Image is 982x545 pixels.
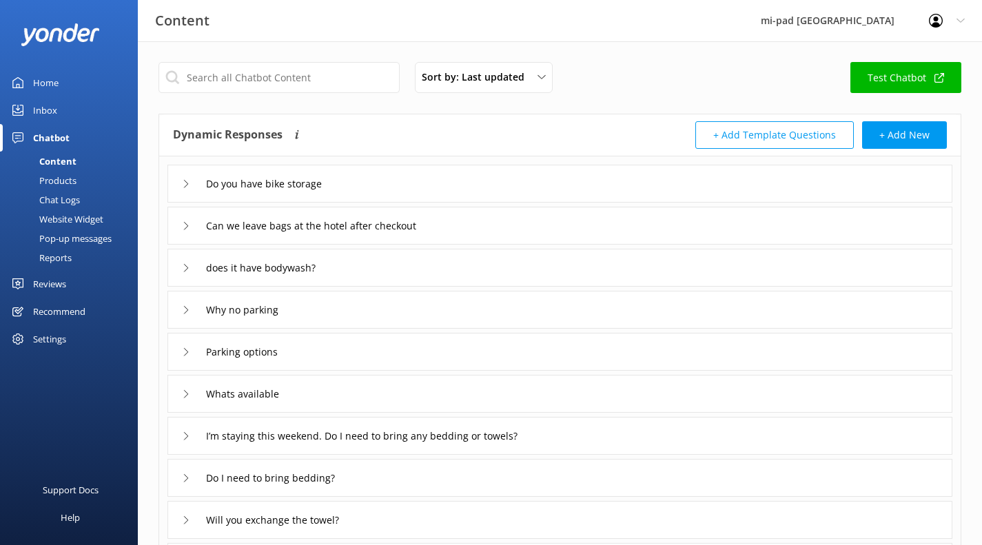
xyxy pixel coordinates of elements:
a: Reports [8,248,138,267]
div: Website Widget [8,209,103,229]
div: Home [33,69,59,96]
div: Chatbot [33,124,70,152]
div: Settings [33,325,66,353]
div: Products [8,171,76,190]
div: Chat Logs [8,190,80,209]
div: Reports [8,248,72,267]
div: Support Docs [43,476,99,504]
div: Reviews [33,270,66,298]
input: Search all Chatbot Content [158,62,400,93]
div: Recommend [33,298,85,325]
a: Products [8,171,138,190]
a: Pop-up messages [8,229,138,248]
img: yonder-white-logo.png [21,23,100,46]
a: Chat Logs [8,190,138,209]
button: + Add Template Questions [695,121,854,149]
a: Website Widget [8,209,138,229]
h4: Dynamic Responses [173,121,283,149]
a: Content [8,152,138,171]
span: Sort by: Last updated [422,70,533,85]
div: Inbox [33,96,57,124]
h3: Content [155,10,209,32]
div: Help [61,504,80,531]
div: Pop-up messages [8,229,112,248]
a: Test Chatbot [850,62,961,93]
div: Content [8,152,76,171]
button: + Add New [862,121,947,149]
